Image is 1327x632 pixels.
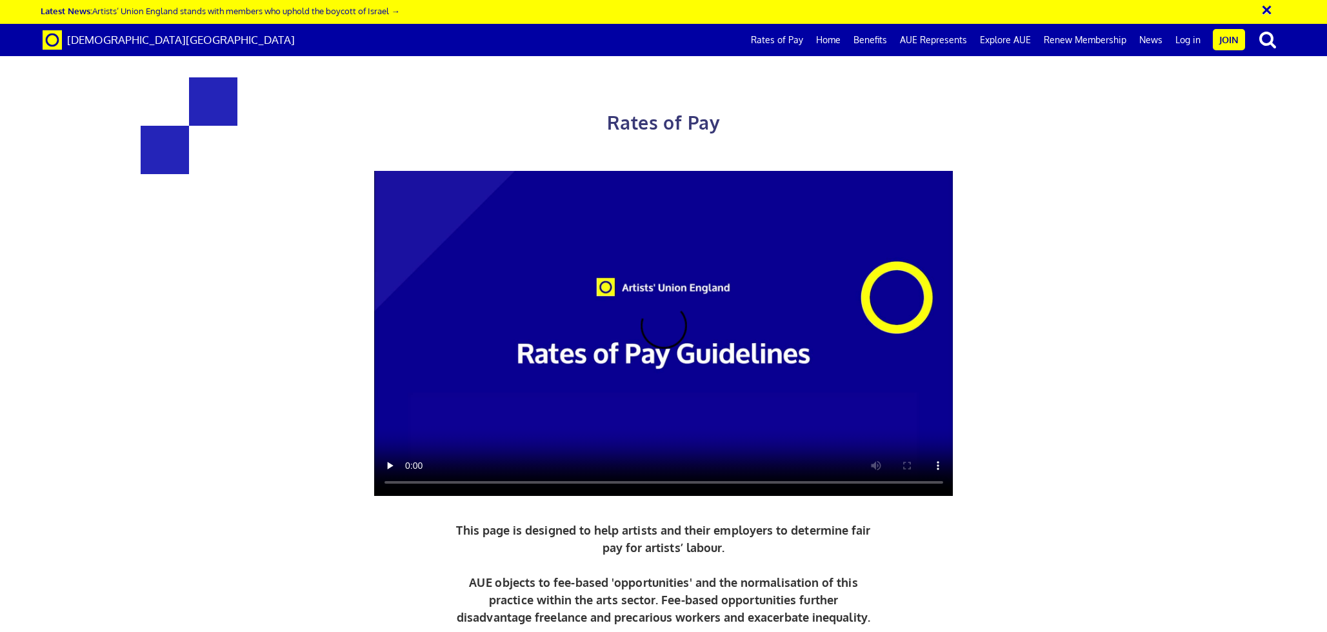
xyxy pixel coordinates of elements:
a: Rates of Pay [744,24,810,56]
a: Log in [1169,24,1207,56]
span: [DEMOGRAPHIC_DATA][GEOGRAPHIC_DATA] [67,33,295,46]
a: Latest News:Artists’ Union England stands with members who uphold the boycott of Israel → [41,5,399,16]
a: Explore AUE [973,24,1037,56]
button: search [1248,26,1288,53]
p: This page is designed to help artists and their employers to determine fair pay for artists’ labo... [453,522,874,626]
strong: Latest News: [41,5,92,16]
span: Rates of Pay [607,111,720,134]
a: News [1133,24,1169,56]
a: Renew Membership [1037,24,1133,56]
a: Benefits [847,24,893,56]
a: Join [1213,29,1245,50]
a: Brand [DEMOGRAPHIC_DATA][GEOGRAPHIC_DATA] [33,24,304,56]
a: AUE Represents [893,24,973,56]
a: Home [810,24,847,56]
